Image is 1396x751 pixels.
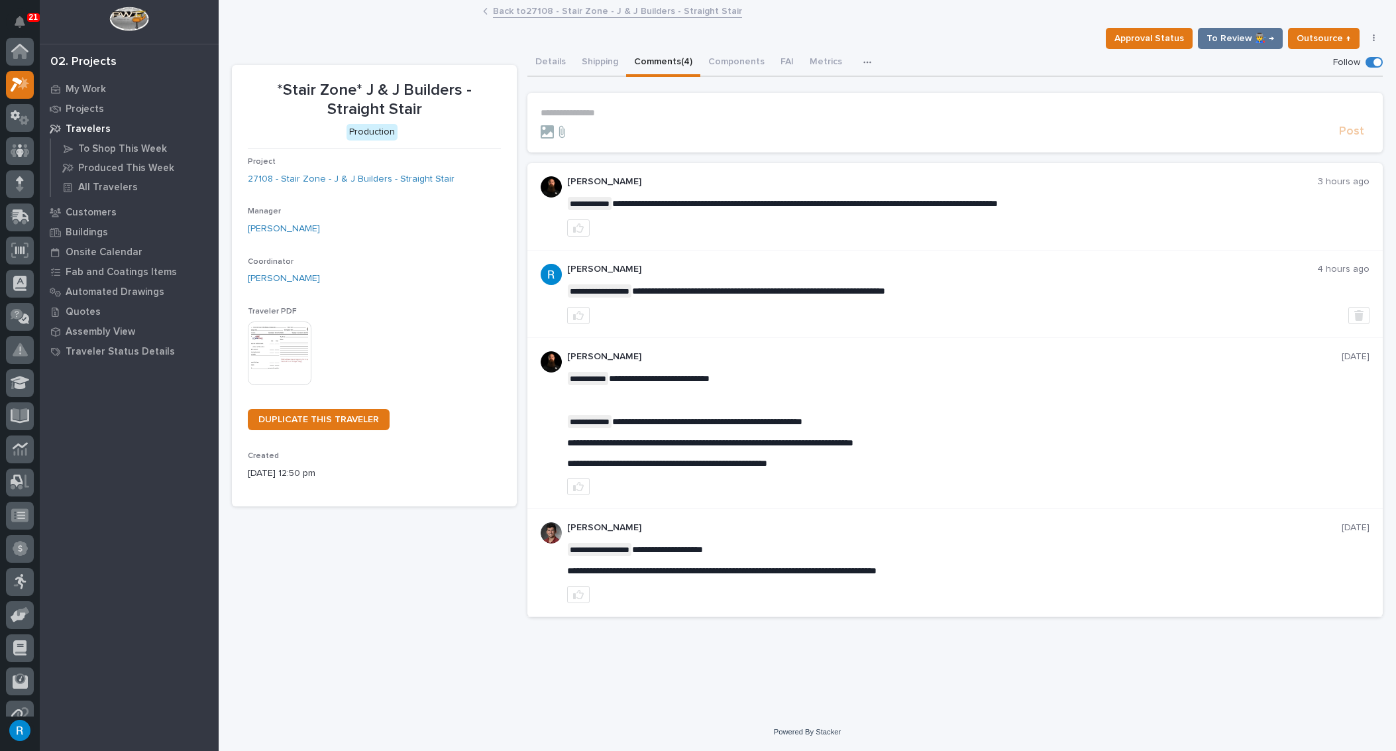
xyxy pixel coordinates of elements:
[1334,124,1369,139] button: Post
[1106,28,1193,49] button: Approval Status
[248,308,297,316] span: Traveler PDF
[567,176,1318,188] p: [PERSON_NAME]
[1348,307,1369,324] button: Delete post
[541,351,562,373] img: zmKUmRVDQjmBLfnAs97p
[248,272,320,286] a: [PERSON_NAME]
[40,262,219,282] a: Fab and Coatings Items
[66,207,117,219] p: Customers
[567,307,590,324] button: like this post
[567,478,590,495] button: like this post
[347,124,398,141] div: Production
[66,123,111,135] p: Travelers
[78,143,167,155] p: To Shop This Week
[1318,176,1369,188] p: 3 hours ago
[1198,28,1283,49] button: To Review 👨‍🏭 →
[248,158,276,166] span: Project
[1297,30,1351,46] span: Outsource ↑
[1339,124,1364,139] span: Post
[700,49,773,77] button: Components
[1342,351,1369,363] p: [DATE]
[40,341,219,361] a: Traveler Status Details
[40,222,219,242] a: Buildings
[541,176,562,198] img: zmKUmRVDQjmBLfnAs97p
[626,49,700,77] button: Comments (4)
[66,346,175,358] p: Traveler Status Details
[66,326,135,338] p: Assembly View
[567,351,1342,363] p: [PERSON_NAME]
[1317,264,1369,275] p: 4 hours ago
[66,103,104,115] p: Projects
[541,522,562,544] img: ROij9lOReuV7WqYxWfnW
[773,49,802,77] button: FAI
[40,99,219,119] a: Projects
[66,84,106,95] p: My Work
[40,302,219,321] a: Quotes
[248,467,501,481] p: [DATE] 12:50 pm
[567,219,590,237] button: like this post
[1333,57,1360,68] p: Follow
[1114,30,1184,46] span: Approval Status
[50,55,117,70] div: 02. Projects
[258,415,379,424] span: DUPLICATE THIS TRAVELER
[567,586,590,603] button: like this post
[774,728,841,736] a: Powered By Stacker
[567,264,1317,275] p: [PERSON_NAME]
[6,717,34,744] button: users-avatar
[40,242,219,262] a: Onsite Calendar
[1342,522,1369,534] p: [DATE]
[567,522,1342,534] p: [PERSON_NAME]
[40,282,219,302] a: Automated Drawings
[78,182,138,194] p: All Travelers
[40,321,219,341] a: Assembly View
[802,49,850,77] button: Metrics
[6,8,34,36] button: Notifications
[40,202,219,222] a: Customers
[248,207,281,215] span: Manager
[574,49,626,77] button: Shipping
[40,119,219,139] a: Travelers
[66,286,164,298] p: Automated Drawings
[248,222,320,236] a: [PERSON_NAME]
[17,16,34,37] div: Notifications21
[527,49,574,77] button: Details
[248,172,455,186] a: 27108 - Stair Zone - J & J Builders - Straight Stair
[1288,28,1360,49] button: Outsource ↑
[66,227,108,239] p: Buildings
[66,266,177,278] p: Fab and Coatings Items
[51,178,219,196] a: All Travelers
[248,258,294,266] span: Coordinator
[51,139,219,158] a: To Shop This Week
[51,158,219,177] a: Produced This Week
[248,81,501,119] p: *Stair Zone* J & J Builders - Straight Stair
[1207,30,1274,46] span: To Review 👨‍🏭 →
[66,247,142,259] p: Onsite Calendar
[541,264,562,285] img: ACg8ocJzREKTsG2KK4bFBgITIeWKBuirZsrmGEaft0VLTV-nABbOCg=s96-c
[248,409,390,430] a: DUPLICATE THIS TRAVELER
[78,162,174,174] p: Produced This Week
[109,7,148,31] img: Workspace Logo
[493,3,742,18] a: Back to27108 - Stair Zone - J & J Builders - Straight Stair
[40,79,219,99] a: My Work
[29,13,38,22] p: 21
[248,452,279,460] span: Created
[66,306,101,318] p: Quotes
